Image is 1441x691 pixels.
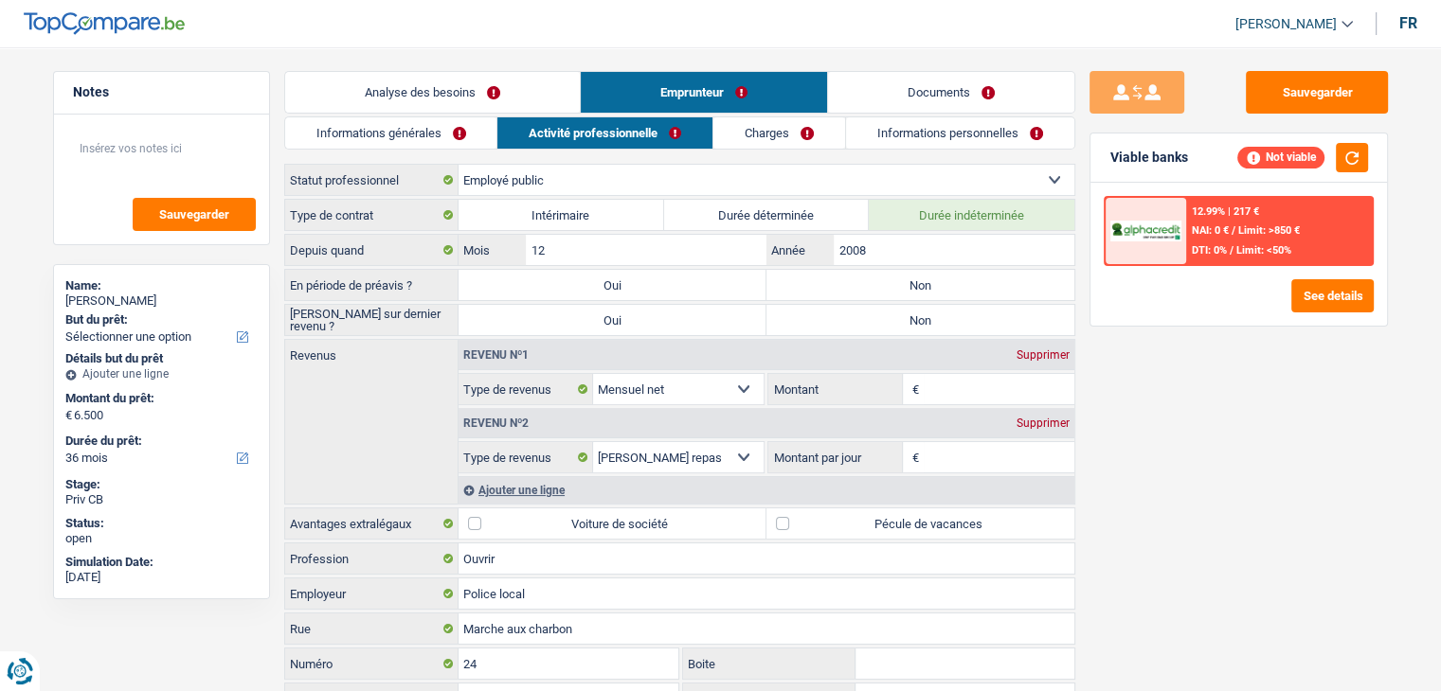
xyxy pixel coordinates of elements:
label: Rue [285,613,459,644]
div: Status: [65,516,258,531]
button: See details [1291,279,1374,312]
span: / [1231,224,1234,237]
a: Charges [713,117,845,149]
label: Statut professionnel [285,165,459,195]
label: Employeur [285,578,459,609]
div: [DATE] [65,570,258,585]
label: Durée du prêt: [65,434,254,449]
div: Supprimer [1012,349,1074,361]
div: fr [1399,14,1417,32]
label: Non [766,270,1074,300]
img: TopCompare Logo [24,12,185,35]
div: Priv CB [65,492,258,507]
input: MM [526,235,766,265]
label: Non [766,305,1074,335]
label: Durée déterminée [664,200,870,230]
label: Année [766,235,834,265]
span: Sauvegarder [159,208,229,221]
label: Revenus [285,340,458,362]
label: Durée indéterminée [869,200,1074,230]
a: Analyse des besoins [285,72,580,113]
label: En période de préavis ? [285,270,459,300]
label: Profession [285,543,459,574]
div: open [65,531,258,546]
h5: Notes [73,84,250,100]
label: Numéro [285,648,459,679]
label: Montant du prêt: [65,391,254,406]
label: But du prêt: [65,312,254,328]
a: Documents [828,72,1074,113]
div: Not viable [1237,147,1324,168]
label: Type de revenus [459,442,593,472]
a: Activité professionnelle [497,117,712,149]
div: Stage: [65,477,258,492]
input: AAAA [834,235,1073,265]
label: Montant [768,374,903,404]
label: Type de contrat [285,200,459,230]
a: Informations générales [285,117,497,149]
a: [PERSON_NAME] [1220,9,1353,40]
label: Oui [459,270,766,300]
label: Oui [459,305,766,335]
span: DTI: 0% [1191,244,1226,257]
label: Boite [683,648,856,679]
div: Revenu nº2 [459,417,533,429]
span: NAI: 0 € [1191,224,1228,237]
label: Avantages extralégaux [285,508,459,539]
span: € [903,374,924,404]
label: Voiture de société [459,508,766,539]
button: Sauvegarder [1246,71,1388,114]
span: / [1229,244,1233,257]
a: Informations personnelles [846,117,1074,149]
label: Montant par jour [768,442,903,472]
div: Ajouter une ligne [459,476,1074,504]
div: Name: [65,278,258,293]
label: Pécule de vacances [766,508,1074,539]
span: € [903,442,924,472]
button: Sauvegarder [133,198,256,231]
label: Type de revenus [459,374,593,404]
div: Simulation Date: [65,555,258,570]
div: Revenu nº1 [459,349,533,361]
img: AlphaCredit [1110,221,1180,242]
span: [PERSON_NAME] [1235,16,1337,32]
span: Limit: >850 € [1237,224,1299,237]
div: [PERSON_NAME] [65,293,258,309]
a: Emprunteur [581,72,827,113]
label: [PERSON_NAME] sur dernier revenu ? [285,305,459,335]
span: € [65,408,72,423]
label: Intérimaire [459,200,664,230]
div: Viable banks [1109,150,1187,166]
div: Ajouter une ligne [65,367,258,381]
label: Mois [459,235,526,265]
div: Supprimer [1012,417,1074,429]
div: Détails but du prêt [65,351,258,366]
label: Depuis quand [285,235,459,265]
div: 12.99% | 217 € [1191,205,1258,218]
span: Limit: <50% [1235,244,1290,257]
